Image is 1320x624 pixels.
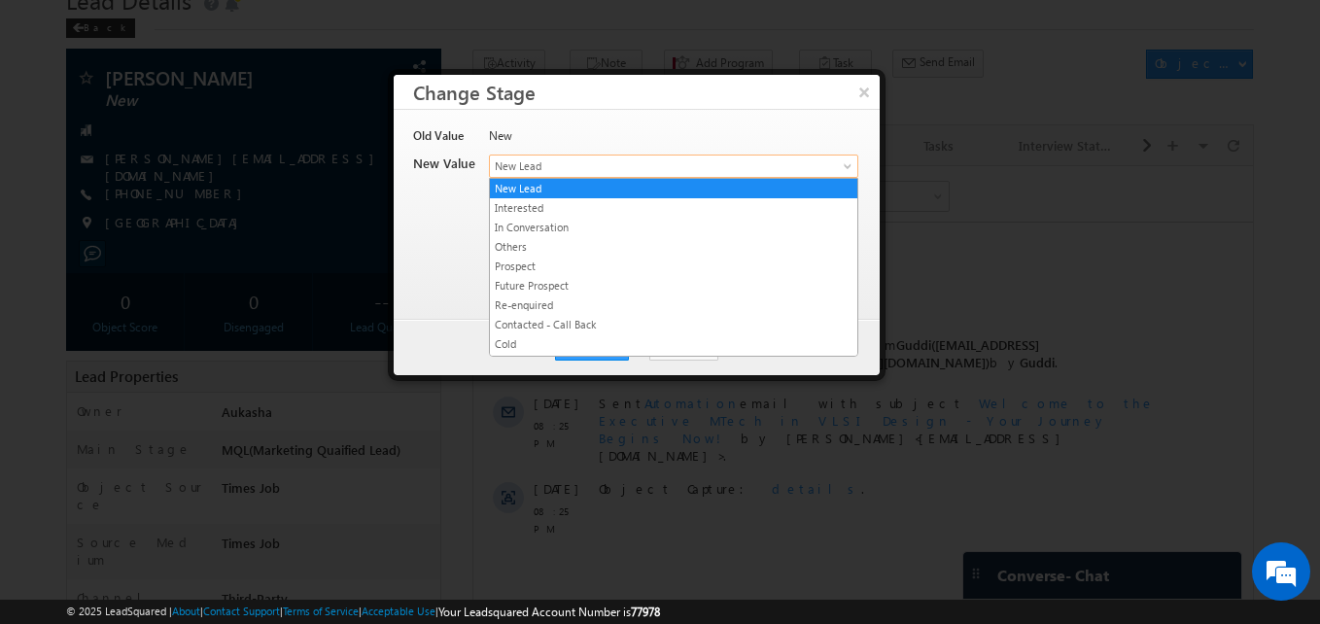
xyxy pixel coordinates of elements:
a: Cold [490,335,857,353]
a: Prospect [490,258,857,275]
a: Acceptable Use [362,605,435,617]
a: Others [490,238,857,256]
span: Aukasha [175,133,219,148]
a: Future Prospect [490,277,857,295]
span: Object Capture: [125,314,283,330]
div: All Time [334,21,373,39]
span: Sent email with subject [125,228,490,245]
span: Your Leadsquared Account Number is [438,605,660,619]
div: Old Value [413,127,477,155]
a: Re-enquired [490,296,857,314]
span: 08:25 PM [60,336,119,371]
a: In Conversation [490,219,857,236]
span: Automation [171,228,266,245]
span: Call again [125,112,696,129]
img: d_60004797649_company_0_60004797649 [33,102,82,127]
div: 77 Selected [102,21,157,39]
div: Chat with us now [101,102,327,127]
a: Contact Support [203,605,280,617]
span: Welcome to the Executive MTech in VLSI Design - Your Journey Begins Now! [125,228,681,280]
span: [DATE] [60,228,104,246]
span: 02:56 PM [60,192,119,210]
textarea: Type your message and hit 'Enter' [25,180,355,468]
a: Portal Link Shared [490,355,857,372]
span: Activity Type [19,15,87,44]
span: Added by on [125,132,696,150]
div: New Value [413,155,477,182]
span: 10:58 AM [60,134,119,152]
em: Start Chat [264,485,353,511]
div: by [PERSON_NAME]<[EMAIL_ADDRESS][DOMAIN_NAME]>. [125,228,696,296]
div: Minimize live chat window [319,10,365,56]
div: [DATE] [19,76,83,93]
span: Aukasha([EMAIL_ADDRESS][DOMAIN_NAME]) [252,188,516,204]
span: [DATE] 10:58 AM [232,133,317,148]
span: © 2025 LeadSquared | | | | | [66,603,660,621]
span: New Lead [490,157,793,175]
span: 77978 [631,605,660,619]
ul: New Lead [489,178,858,357]
h3: Change Stage [413,75,880,109]
span: Object Owner changed from to by . [125,170,584,204]
span: details [298,314,388,330]
a: About [172,605,200,617]
span: [DATE] [60,170,104,188]
span: Guddi [546,188,581,204]
button: × [849,75,880,109]
span: Guddi([EMAIL_ADDRESS][DOMAIN_NAME]) [125,170,566,204]
span: [DATE] [60,314,104,331]
div: Sales Activity,Program,Email Bounced,Email Link Clicked,Email Marked Spam & 72 more.. [97,16,243,45]
a: Terms of Service [283,605,359,617]
a: Interested [490,199,857,217]
div: New [489,127,856,155]
span: Time [293,15,319,44]
span: [DATE] [60,112,104,129]
a: New Lead [490,180,857,197]
a: Contacted - Call Back [490,316,857,333]
span: 08:25 PM [60,251,119,286]
a: New Lead [489,155,858,178]
div: . [125,314,696,331]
